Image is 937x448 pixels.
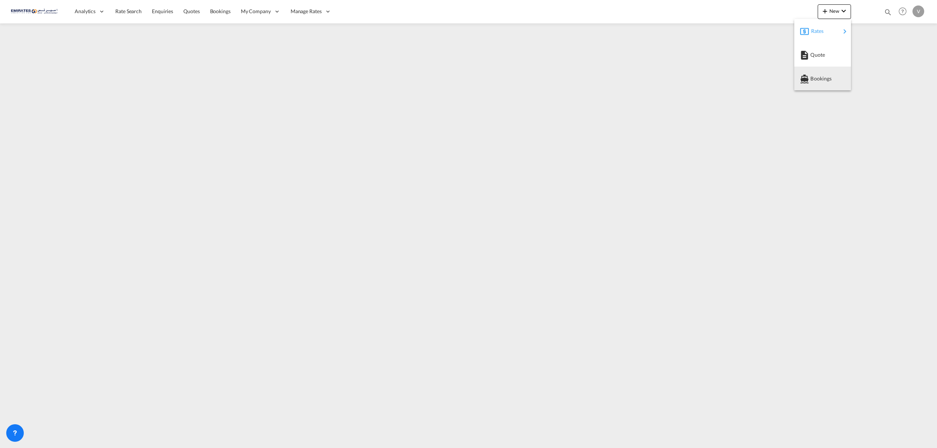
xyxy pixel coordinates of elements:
span: Rates [811,24,820,38]
div: Bookings [800,69,845,88]
div: Quote [800,46,845,64]
button: Quote [794,43,851,67]
span: Quote [810,48,818,62]
md-icon: icon-chevron-right [840,27,849,36]
span: Bookings [810,71,818,86]
button: Bookings [794,67,851,90]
